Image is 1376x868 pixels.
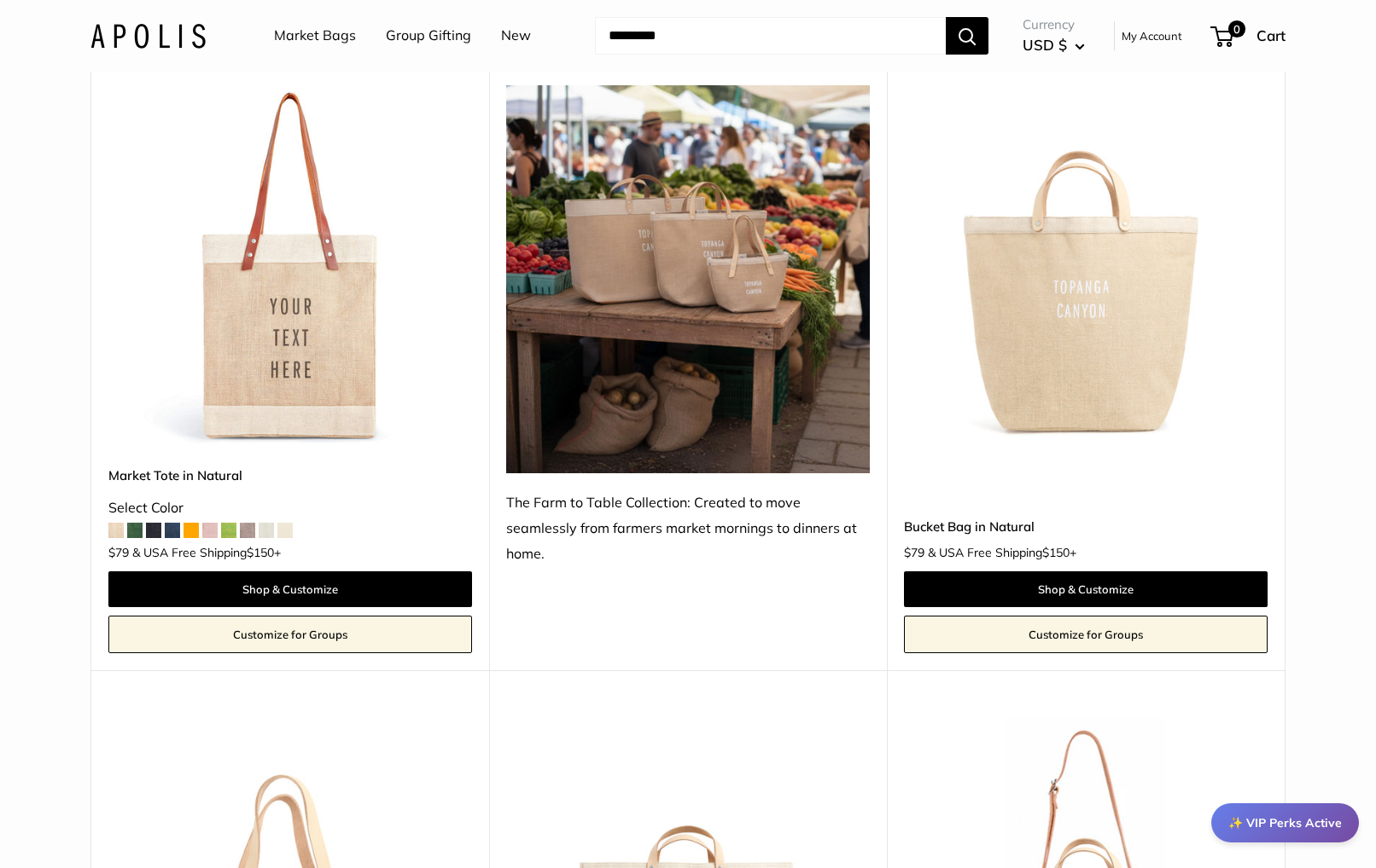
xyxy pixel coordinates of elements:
span: Currency [1023,13,1085,37]
span: & USA Free Shipping + [132,547,281,558]
a: Bucket Bag in NaturalBucket Bag in Natural [904,85,1268,448]
a: 0 Cart [1212,22,1286,49]
button: Search [946,17,988,55]
div: ✨ VIP Perks Active [1211,803,1359,842]
a: My Account [1122,26,1182,46]
a: Customize for Groups [108,616,472,653]
a: New [501,23,531,49]
span: $150 [1042,545,1070,560]
input: Search... [595,17,946,55]
img: Bucket Bag in Natural [904,85,1268,448]
div: Select Color [108,495,472,521]
a: Market Bags [274,23,356,49]
img: Apolis [90,23,206,48]
span: $79 [904,545,924,560]
button: USD $ [1023,32,1085,59]
a: Shop & Customize [108,571,472,607]
a: description_Make it yours with custom printed text.Market Tote in Natural [108,85,472,448]
img: description_Make it yours with custom printed text. [108,85,472,448]
span: $79 [108,545,129,560]
img: The Farm to Table Collection: Created to move seamlessly from farmers market mornings to dinners ... [506,85,870,473]
a: Market Tote in Natural [108,466,472,485]
a: Bucket Bag in Natural [904,517,1268,536]
span: & USA Free Shipping + [928,547,1076,558]
span: $150 [247,545,274,560]
a: Group Gifting [386,23,471,49]
span: Cart [1256,26,1286,44]
a: Shop & Customize [904,571,1268,607]
div: The Farm to Table Collection: Created to move seamlessly from farmers market mornings to dinners ... [506,490,870,567]
a: Customize for Groups [904,616,1268,653]
span: 0 [1228,20,1245,38]
span: USD $ [1023,36,1067,54]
